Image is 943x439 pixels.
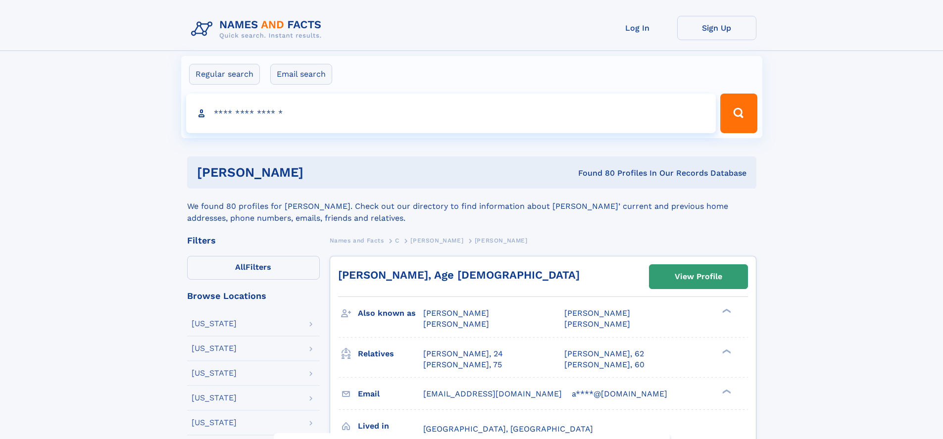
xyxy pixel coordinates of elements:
[441,168,746,179] div: Found 80 Profiles In Our Records Database
[675,265,722,288] div: View Profile
[598,16,677,40] a: Log In
[410,237,463,244] span: [PERSON_NAME]
[720,348,732,354] div: ❯
[189,64,260,85] label: Regular search
[564,308,630,318] span: [PERSON_NAME]
[423,308,489,318] span: [PERSON_NAME]
[564,359,645,370] a: [PERSON_NAME], 60
[197,166,441,179] h1: [PERSON_NAME]
[423,348,503,359] a: [PERSON_NAME], 24
[423,424,593,434] span: [GEOGRAPHIC_DATA], [GEOGRAPHIC_DATA]
[423,319,489,329] span: [PERSON_NAME]
[358,345,423,362] h3: Relatives
[410,234,463,246] a: [PERSON_NAME]
[187,256,320,280] label: Filters
[720,388,732,394] div: ❯
[720,94,757,133] button: Search Button
[192,419,237,427] div: [US_STATE]
[358,386,423,402] h3: Email
[187,16,330,43] img: Logo Names and Facts
[564,319,630,329] span: [PERSON_NAME]
[564,348,644,359] a: [PERSON_NAME], 62
[270,64,332,85] label: Email search
[475,237,528,244] span: [PERSON_NAME]
[192,344,237,352] div: [US_STATE]
[358,305,423,322] h3: Also known as
[677,16,756,40] a: Sign Up
[423,359,502,370] a: [PERSON_NAME], 75
[187,292,320,300] div: Browse Locations
[338,269,580,281] a: [PERSON_NAME], Age [DEMOGRAPHIC_DATA]
[649,265,747,289] a: View Profile
[395,237,399,244] span: C
[423,389,562,398] span: [EMAIL_ADDRESS][DOMAIN_NAME]
[395,234,399,246] a: C
[187,236,320,245] div: Filters
[192,394,237,402] div: [US_STATE]
[720,308,732,314] div: ❯
[192,369,237,377] div: [US_STATE]
[186,94,716,133] input: search input
[235,262,246,272] span: All
[330,234,384,246] a: Names and Facts
[187,189,756,224] div: We found 80 profiles for [PERSON_NAME]. Check out our directory to find information about [PERSON...
[192,320,237,328] div: [US_STATE]
[358,418,423,435] h3: Lived in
